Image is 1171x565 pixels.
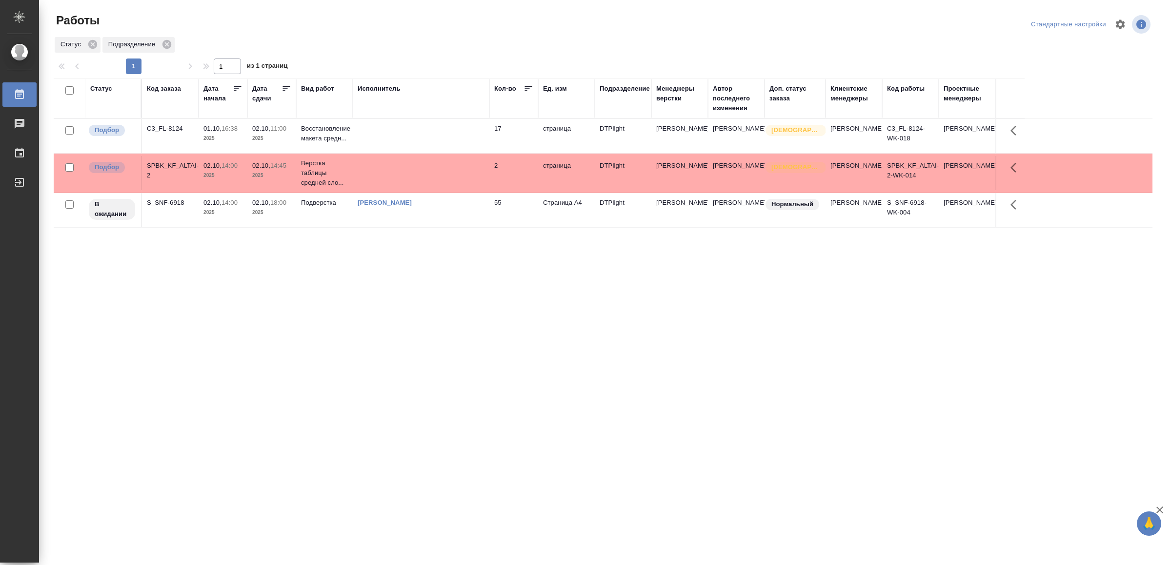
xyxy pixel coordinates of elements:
p: 01.10, [203,125,222,132]
td: страница [538,156,595,190]
p: 2025 [252,171,291,180]
span: Настроить таблицу [1109,13,1132,36]
td: [PERSON_NAME] [708,156,765,190]
div: Статус [90,84,112,94]
td: SPBK_KF_ALTAI-2-WK-014 [882,156,939,190]
td: [PERSON_NAME] [826,156,882,190]
button: Здесь прячутся важные кнопки [1005,156,1028,179]
div: Автор последнего изменения [713,84,760,113]
td: [PERSON_NAME] [708,193,765,227]
td: [PERSON_NAME] [939,156,995,190]
div: SPBK_KF_ALTAI-2 [147,161,194,180]
td: [PERSON_NAME] [939,193,995,227]
p: [DEMOGRAPHIC_DATA] [771,162,820,172]
p: Подбор [95,162,119,172]
p: 02.10, [252,125,270,132]
div: Исполнитель назначен, приступать к работе пока рано [88,198,136,221]
span: Посмотреть информацию [1132,15,1152,34]
td: [PERSON_NAME] [826,193,882,227]
p: [DEMOGRAPHIC_DATA] [771,125,820,135]
td: C3_FL-8124-WK-018 [882,119,939,153]
div: Код заказа [147,84,181,94]
span: из 1 страниц [247,60,288,74]
td: DTPlight [595,193,651,227]
p: Подверстка [301,198,348,208]
td: DTPlight [595,156,651,190]
td: [PERSON_NAME] [826,119,882,153]
p: Восстановление макета средн... [301,124,348,143]
p: 14:00 [222,199,238,206]
div: split button [1029,17,1109,32]
div: Проектные менеджеры [944,84,990,103]
div: Клиентские менеджеры [830,84,877,103]
div: Код работы [887,84,925,94]
div: Доп. статус заказа [769,84,821,103]
td: 17 [489,119,538,153]
div: Подразделение [102,37,175,53]
p: Подбор [95,125,119,135]
button: 🙏 [1137,511,1161,536]
div: Статус [55,37,101,53]
div: Дата начала [203,84,233,103]
td: 2 [489,156,538,190]
div: Дата сдачи [252,84,282,103]
div: Подразделение [600,84,650,94]
td: 55 [489,193,538,227]
td: S_SNF-6918-WK-004 [882,193,939,227]
button: Здесь прячутся важные кнопки [1005,193,1028,216]
div: Можно подбирать исполнителей [88,161,136,174]
p: 02.10, [203,199,222,206]
td: DTPlight [595,119,651,153]
div: C3_FL-8124 [147,124,194,134]
div: Можно подбирать исполнителей [88,124,136,137]
p: 16:38 [222,125,238,132]
td: [PERSON_NAME] [939,119,995,153]
p: [PERSON_NAME] [656,124,703,134]
p: 02.10, [252,199,270,206]
p: 2025 [203,171,242,180]
p: В ожидании [95,199,129,219]
p: 2025 [203,134,242,143]
div: Кол-во [494,84,516,94]
p: 02.10, [203,162,222,169]
a: [PERSON_NAME] [358,199,412,206]
p: 2025 [252,208,291,217]
p: Верстка таблицы средней сло... [301,158,348,188]
div: Вид работ [301,84,334,94]
span: 🙏 [1141,513,1157,534]
p: 18:00 [270,199,286,206]
p: 2025 [252,134,291,143]
p: Подразделение [108,39,159,49]
td: страница [538,119,595,153]
span: Работы [54,13,100,28]
td: Страница А4 [538,193,595,227]
div: S_SNF-6918 [147,198,194,208]
p: 14:45 [270,162,286,169]
button: Здесь прячутся важные кнопки [1005,119,1028,142]
p: 11:00 [270,125,286,132]
div: Ед. изм [543,84,567,94]
div: Исполнитель [358,84,401,94]
td: [PERSON_NAME] [708,119,765,153]
p: Статус [61,39,84,49]
p: [PERSON_NAME] [656,161,703,171]
p: [PERSON_NAME] [656,198,703,208]
div: Менеджеры верстки [656,84,703,103]
p: 02.10, [252,162,270,169]
p: 2025 [203,208,242,217]
p: Нормальный [771,199,813,209]
p: 14:00 [222,162,238,169]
